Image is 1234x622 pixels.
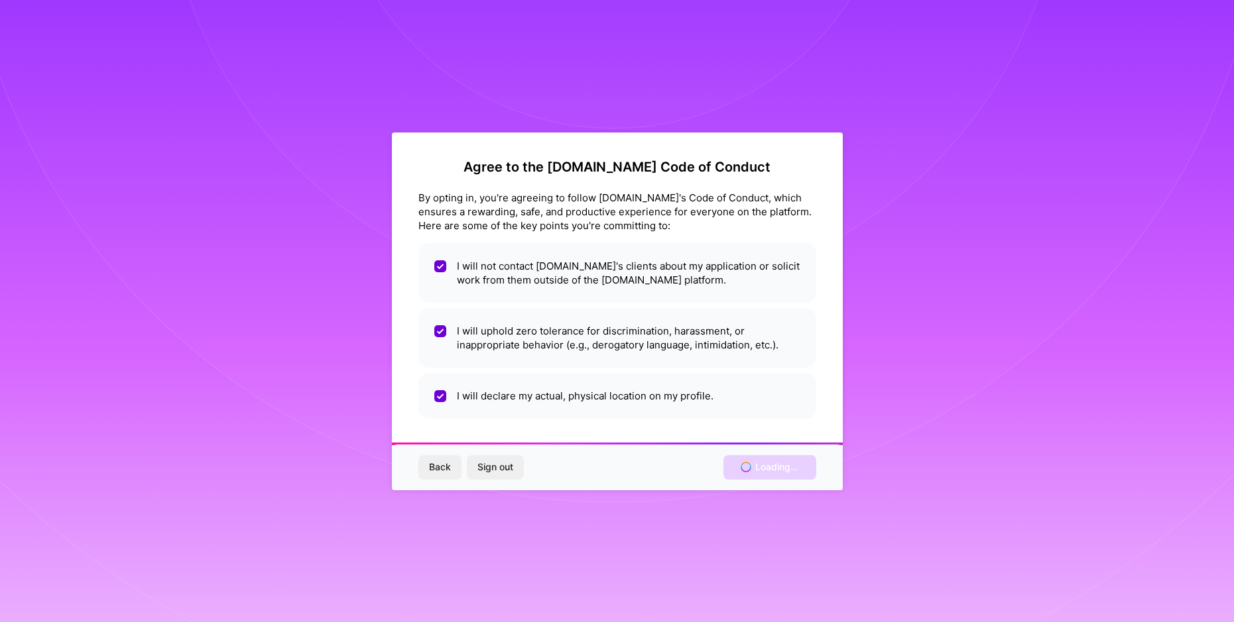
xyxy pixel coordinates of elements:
div: By opting in, you're agreeing to follow [DOMAIN_NAME]'s Code of Conduct, which ensures a rewardin... [418,191,816,233]
span: Sign out [477,460,513,474]
button: Sign out [467,455,524,479]
span: Back [429,460,451,474]
h2: Agree to the [DOMAIN_NAME] Code of Conduct [418,159,816,175]
li: I will uphold zero tolerance for discrimination, harassment, or inappropriate behavior (e.g., der... [418,308,816,368]
button: Back [418,455,462,479]
li: I will declare my actual, physical location on my profile. [418,373,816,419]
li: I will not contact [DOMAIN_NAME]'s clients about my application or solicit work from them outside... [418,243,816,303]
